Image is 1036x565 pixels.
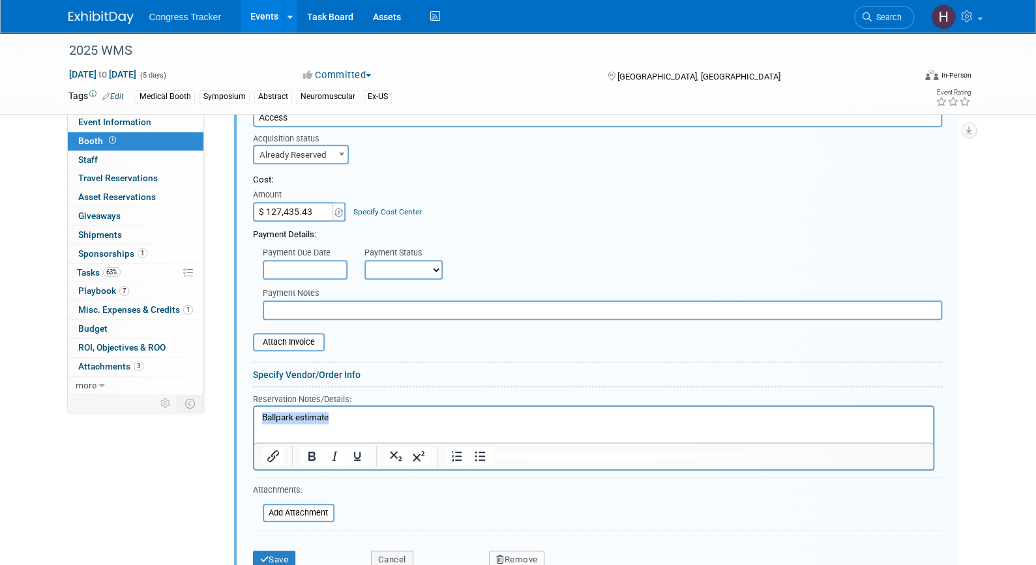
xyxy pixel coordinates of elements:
[253,189,348,202] div: Amount
[103,267,121,277] span: 63%
[200,90,250,104] div: Symposium
[299,68,376,82] button: Committed
[68,339,203,357] a: ROI, Objectives & ROO
[68,282,203,300] a: Playbook7
[106,136,119,145] span: Booth not reserved yet
[364,247,452,260] div: Payment Status
[68,188,203,207] a: Asset Reservations
[854,6,914,29] a: Search
[254,146,348,164] span: Already Reserved
[78,285,129,296] span: Playbook
[68,245,203,263] a: Sponsorships1
[102,92,124,101] a: Edit
[78,304,193,315] span: Misc. Expenses & Credits
[262,447,284,465] button: Insert/edit link
[68,301,203,319] a: Misc. Expenses & Credits1
[177,395,203,412] td: Toggle Event Tabs
[149,12,221,22] span: Congress Tracker
[300,447,322,465] button: Bold
[78,117,151,127] span: Event Information
[253,174,942,186] div: Cost:
[407,447,429,465] button: Superscript
[96,69,109,80] span: to
[78,173,158,183] span: Travel Reservations
[77,267,121,278] span: Tasks
[68,151,203,169] a: Staff
[78,342,166,353] span: ROI, Objectives & ROO
[183,305,193,315] span: 1
[68,68,137,80] span: [DATE] [DATE]
[384,447,406,465] button: Subscript
[253,145,349,164] span: Already Reserved
[617,72,780,81] span: [GEOGRAPHIC_DATA], [GEOGRAPHIC_DATA]
[68,89,124,104] td: Tags
[68,132,203,151] a: Booth
[68,11,134,24] img: ExhibitDay
[364,90,392,104] div: Ex-US
[346,447,368,465] button: Underline
[872,12,902,22] span: Search
[65,39,895,63] div: 2025 WMS
[931,5,956,29] img: Heather Jones
[254,407,933,442] iframe: Rich Text Area
[297,90,359,104] div: Neuromuscular
[253,392,934,405] div: Reservation Notes/Details:
[68,113,203,132] a: Event Information
[78,210,121,221] span: Giveaways
[78,248,147,259] span: Sponsorships
[935,89,970,96] div: Event Rating
[254,90,292,104] div: Abstract
[139,71,166,80] span: (5 days)
[445,447,467,465] button: Numbered list
[940,70,971,80] div: In-Person
[263,247,345,260] div: Payment Due Date
[68,358,203,376] a: Attachments3
[119,286,129,296] span: 7
[78,154,98,165] span: Staff
[134,361,143,371] span: 3
[78,323,108,334] span: Budget
[68,320,203,338] a: Budget
[78,192,156,202] span: Asset Reservations
[253,127,351,145] div: Acquisition status
[76,380,96,390] span: more
[68,377,203,395] a: more
[468,447,490,465] button: Bullet list
[78,136,119,146] span: Booth
[353,207,422,216] a: Specify Cost Center
[263,287,942,300] div: Payment Notes
[68,226,203,244] a: Shipments
[253,222,942,241] div: Payment Details:
[925,70,938,80] img: Format-Inperson.png
[155,395,177,412] td: Personalize Event Tab Strip
[136,90,195,104] div: Medical Booth
[78,361,143,371] span: Attachments
[68,207,203,225] a: Giveaways
[323,447,345,465] button: Italic
[78,229,122,240] span: Shipments
[138,248,147,258] span: 1
[253,369,361,380] a: Specify Vendor/Order Info
[68,169,203,188] a: Travel Reservations
[68,264,203,282] a: Tasks63%
[837,68,971,87] div: Event Format
[253,484,334,499] div: Attachments:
